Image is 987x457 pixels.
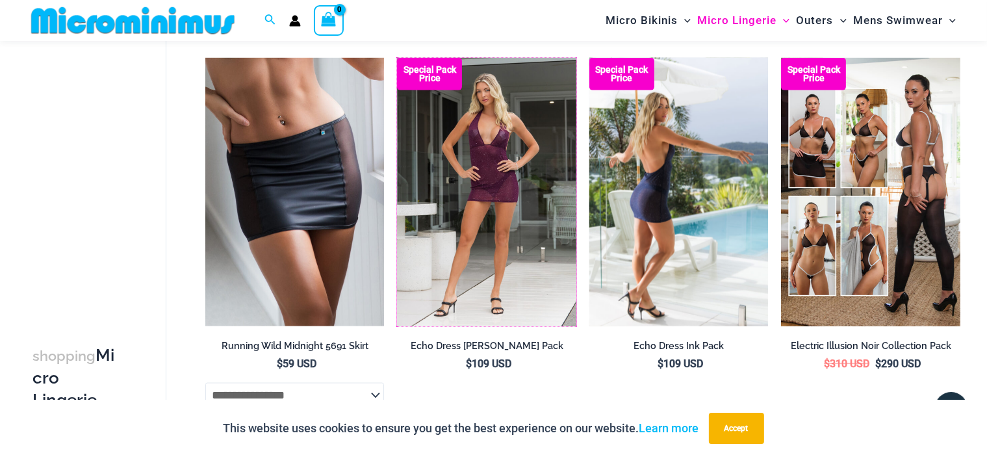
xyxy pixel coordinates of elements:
[781,58,960,326] img: Collection Pack (3)
[824,358,869,370] bdi: 310 USD
[205,58,385,326] a: Running Wild Midnight 5691 SkirtRunning Wild Midnight 1052 Top 5691 Skirt 06Running Wild Midnight...
[466,358,472,370] span: $
[466,358,511,370] bdi: 109 USD
[943,4,956,37] span: Menu Toggle
[397,58,576,326] img: Echo Berry 5671 Dress 682 Thong 02
[589,58,769,326] a: Echo Ink 5671 Dress 682 Thong 07 Echo Ink 5671 Dress 682 Thong 08Echo Ink 5671 Dress 682 Thong 08
[853,4,943,37] span: Mens Swimwear
[589,66,654,83] b: Special Pack Price
[781,340,960,352] h2: Electric Illusion Noir Collection Pack
[589,340,769,352] h2: Echo Dress Ink Pack
[264,12,276,29] a: Search icon link
[205,340,385,352] h2: Running Wild Midnight 5691 Skirt
[32,44,149,304] iframe: TrustedSite Certified
[602,4,694,37] a: Micro BikinisMenu ToggleMenu Toggle
[875,358,881,370] span: $
[694,4,793,37] a: Micro LingerieMenu ToggleMenu Toggle
[781,340,960,357] a: Electric Illusion Noir Collection Pack
[678,4,691,37] span: Menu Toggle
[639,421,699,435] a: Learn more
[397,340,576,357] a: Echo Dress [PERSON_NAME] Pack
[658,358,663,370] span: $
[277,358,283,370] span: $
[397,66,462,83] b: Special Pack Price
[600,2,961,39] nav: Site Navigation
[781,66,846,83] b: Special Pack Price
[781,58,960,326] a: Collection Pack (3) Electric Illusion Noir 1949 Bodysuit 04Electric Illusion Noir 1949 Bodysuit 04
[797,4,834,37] span: Outers
[606,4,678,37] span: Micro Bikinis
[277,358,316,370] bdi: 59 USD
[205,340,385,357] a: Running Wild Midnight 5691 Skirt
[658,358,703,370] bdi: 109 USD
[397,340,576,352] h2: Echo Dress [PERSON_NAME] Pack
[205,58,385,326] img: Running Wild Midnight 5691 Skirt
[314,5,344,35] a: View Shopping Cart, empty
[32,344,120,410] h3: Micro Lingerie
[289,15,301,27] a: Account icon link
[709,413,764,444] button: Accept
[697,4,776,37] span: Micro Lingerie
[589,58,769,326] img: Echo Ink 5671 Dress 682 Thong 08
[589,340,769,357] a: Echo Dress Ink Pack
[26,6,240,35] img: MM SHOP LOGO FLAT
[834,4,847,37] span: Menu Toggle
[793,4,850,37] a: OutersMenu ToggleMenu Toggle
[824,358,830,370] span: $
[850,4,959,37] a: Mens SwimwearMenu ToggleMenu Toggle
[776,4,789,37] span: Menu Toggle
[397,58,576,326] a: Echo Berry 5671 Dress 682 Thong 02 Echo Berry 5671 Dress 682 Thong 05Echo Berry 5671 Dress 682 Th...
[224,419,699,438] p: This website uses cookies to ensure you get the best experience on our website.
[875,358,921,370] bdi: 290 USD
[32,347,96,363] span: shopping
